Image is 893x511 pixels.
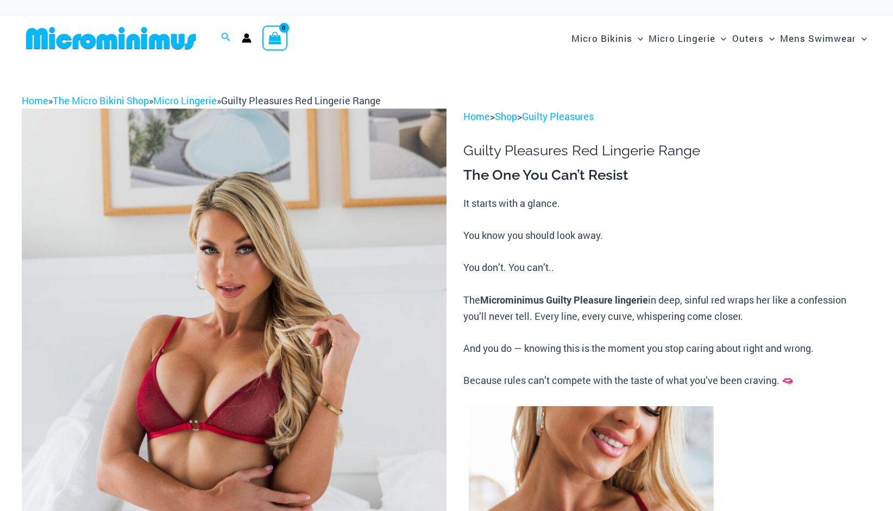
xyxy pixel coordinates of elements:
a: The Micro Bikini Shop [53,94,149,107]
h3: The One You Can’t Resist [463,166,871,185]
a: View Shopping Cart, empty [262,26,287,51]
span: Mens Swimwear [780,24,856,52]
a: OutersMenu ToggleMenu Toggle [730,22,777,55]
a: Guilty Pleasures [522,110,594,123]
span: Menu Toggle [632,24,643,52]
p: > > [463,109,871,125]
a: Micro LingerieMenu ToggleMenu Toggle [646,22,729,55]
span: Guilty Pleasures Red Lingerie Range [221,94,381,107]
p: It starts with a glance. You know you should look away. You don’t. You can’t.. The in deep, sinfu... [463,195,871,389]
span: Outers [732,24,764,52]
a: Mens SwimwearMenu ToggleMenu Toggle [777,22,870,55]
img: MM SHOP LOGO FLAT [22,26,200,51]
a: Micro BikinisMenu ToggleMenu Toggle [569,22,646,55]
span: Menu Toggle [715,24,726,52]
span: Menu Toggle [856,24,867,52]
span: Menu Toggle [764,24,775,52]
nav: Site Navigation [567,20,871,56]
h1: Guilty Pleasures Red Lingerie Range [463,142,871,159]
a: Account icon link [242,33,251,43]
a: Home [22,94,48,107]
span: Micro Bikinis [571,24,632,52]
a: Search icon link [221,31,231,45]
span: Micro Lingerie [649,24,715,52]
span: » » » [22,94,381,107]
a: Micro Lingerie [153,94,217,107]
b: Microminimus Guilty Pleasure lingerie [480,293,648,306]
a: Home [463,110,490,123]
a: Shop [495,110,517,123]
